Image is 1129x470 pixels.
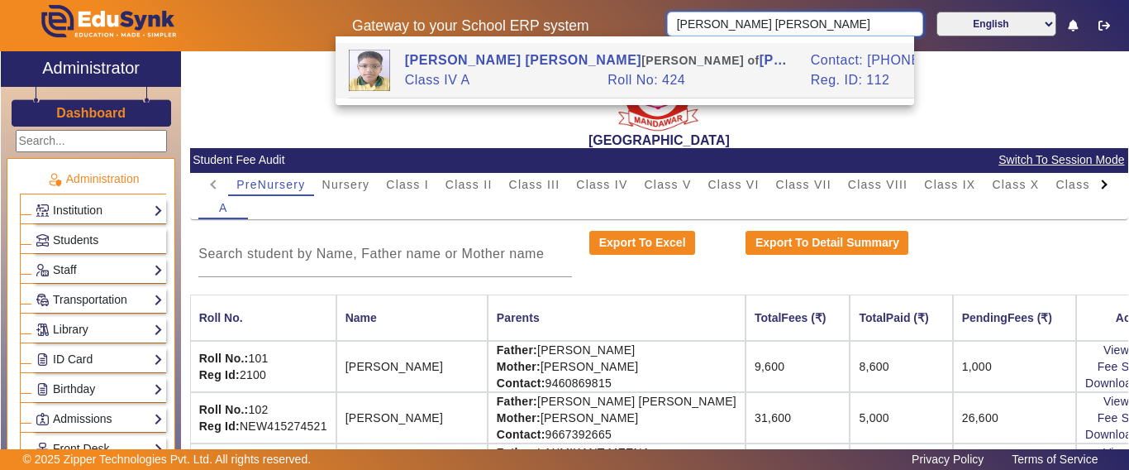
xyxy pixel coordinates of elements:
[42,58,140,78] h2: Administrator
[36,234,49,247] img: Students.png
[36,231,163,250] a: Students
[336,341,488,392] td: [PERSON_NAME]
[199,420,240,433] strong: Reg Id:
[1,51,181,87] a: Administrator
[47,172,62,187] img: Administration.png
[349,50,390,91] img: 3a43e373-583f-4382-9c4c-cccef5836639
[1055,179,1107,190] span: Class XI
[746,231,908,256] button: Export To Detail Summary
[497,428,545,441] strong: Contact:
[16,130,167,152] input: Search...
[497,446,537,459] strong: Father:
[20,170,166,188] p: Administration
[199,368,240,381] strong: Reg Id:
[953,341,1076,392] td: 1,000
[859,309,943,327] div: TotalPaid (₹)
[509,179,560,190] span: Class III
[219,202,228,213] span: A
[53,233,98,247] span: Students
[445,179,493,190] span: Class II
[802,70,1004,90] div: Reg. ID: 112
[776,179,831,190] span: Class VII
[497,395,537,408] strong: Father:
[396,50,802,70] div: [PERSON_NAME] [PERSON_NAME] [PERSON_NAME] [PERSON_NAME]
[755,309,827,327] div: TotalFees (₹)
[497,411,541,424] strong: Mother:
[292,17,650,35] h5: Gateway to your School ERP system
[199,309,327,327] div: Roll No.
[1003,448,1106,470] a: Terms of Service
[802,50,1004,70] div: Contact: [PHONE_NUMBER]
[497,360,541,373] strong: Mother:
[199,352,249,365] strong: Roll No.:
[23,451,312,468] p: © 2025 Zipper Technologies Pvt. Ltd. All rights reserved.
[746,341,850,392] td: 9,600
[667,12,922,36] input: Search
[190,148,1128,173] mat-card-header: Student Fee Audit
[488,341,746,392] td: [PERSON_NAME] [PERSON_NAME] 9460869815
[336,392,488,444] td: [PERSON_NAME]
[953,392,1076,444] td: 26,600
[55,104,126,122] a: Dashboard
[859,309,928,327] div: TotalPaid (₹)
[850,341,952,392] td: 8,600
[190,341,336,392] td: 101 2100
[199,309,243,327] div: Roll No.
[848,179,907,190] span: Class VIII
[198,244,572,264] input: Search student by Name, Father name or Mother name
[599,70,802,90] div: Roll No: 424
[345,309,377,327] div: Name
[992,179,1039,190] span: Class X
[755,309,841,327] div: TotalFees (₹)
[924,179,975,190] span: Class IX
[746,392,850,444] td: 31,600
[589,231,695,256] button: Export To Excel
[962,309,1067,327] div: PendingFees (₹)
[488,392,746,444] td: [PERSON_NAME] [PERSON_NAME] [PERSON_NAME] 9667392665
[644,179,691,190] span: Class V
[322,179,370,190] span: Nursery
[190,392,336,444] td: 102 NEW415274521
[236,179,305,190] span: PreNursery
[488,295,746,341] th: Parents
[497,376,545,390] strong: Contact:
[386,179,429,190] span: Class I
[396,70,598,90] div: Class IV A
[962,309,1052,327] div: PendingFees (₹)
[707,179,759,190] span: Class VI
[641,54,760,67] span: [PERSON_NAME] of
[345,309,479,327] div: Name
[850,392,952,444] td: 5,000
[576,179,627,190] span: Class IV
[998,151,1125,170] span: Switch To Session Mode
[497,343,537,357] strong: Father:
[903,448,992,470] a: Privacy Policy
[56,105,126,121] h3: Dashboard
[190,132,1128,148] h2: [GEOGRAPHIC_DATA]
[199,403,249,416] strong: Roll No.:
